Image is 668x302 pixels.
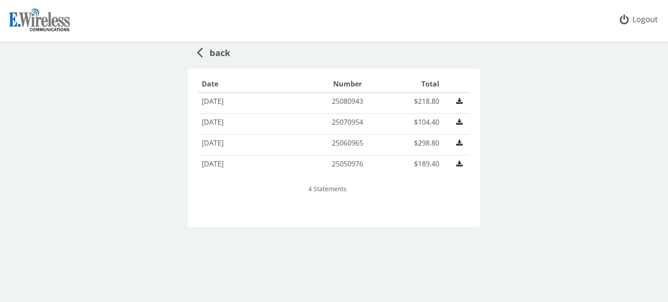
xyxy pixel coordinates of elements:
[307,155,388,176] td: 25050976
[202,159,224,169] span: [DATE]
[392,117,439,127] div: $104.40
[307,113,388,134] td: 25070954
[202,79,218,89] span: Date
[421,79,439,89] span: Total
[307,134,388,155] td: 25060965
[198,185,457,193] p: 4 Statements
[307,93,388,113] td: 25080943
[392,138,439,148] div: $298.80
[202,117,224,127] span: [DATE]
[202,96,224,106] span: [DATE]
[333,79,362,89] span: Number
[203,43,230,60] span: back
[392,96,439,106] div: $218.80
[202,138,224,148] span: [DATE]
[392,159,439,169] div: $189.40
